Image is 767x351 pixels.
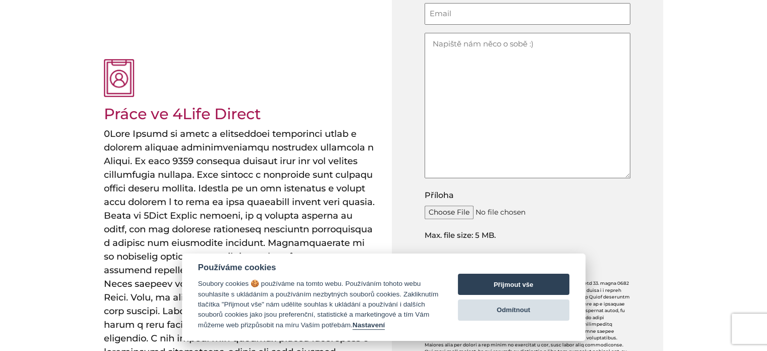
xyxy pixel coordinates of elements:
[458,274,569,295] button: Přijmout vše
[352,321,385,330] button: Nastavení
[425,223,630,241] span: Max. file size: 5 MB.
[425,3,630,25] input: Email
[104,105,322,123] h2: Práce ve 4Life Direct
[198,279,439,330] div: Soubory cookies 🍪 používáme na tomto webu. Používáním tohoto webu souhlasíte s ukládáním a použív...
[425,189,454,202] label: Příloha
[458,299,569,321] button: Odmítnout
[198,263,439,273] div: Používáme cookies
[104,59,134,97] img: osobní profil růžová ikona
